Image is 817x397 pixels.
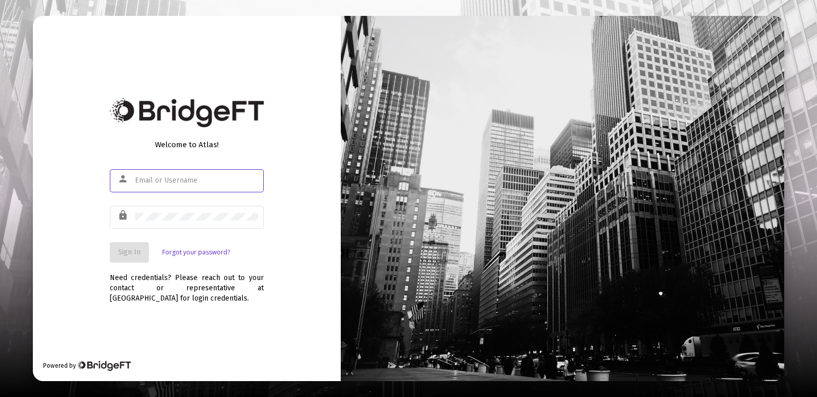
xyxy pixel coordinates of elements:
[110,263,264,304] div: Need credentials? Please reach out to your contact or representative at [GEOGRAPHIC_DATA] for log...
[118,209,130,222] mat-icon: lock
[110,242,149,263] button: Sign In
[110,140,264,150] div: Welcome to Atlas!
[162,247,230,257] a: Forgot your password?
[77,361,131,371] img: Bridge Financial Technology Logo
[110,98,264,127] img: Bridge Financial Technology Logo
[43,361,131,371] div: Powered by
[118,173,130,185] mat-icon: person
[118,248,141,256] span: Sign In
[135,176,258,185] input: Email or Username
